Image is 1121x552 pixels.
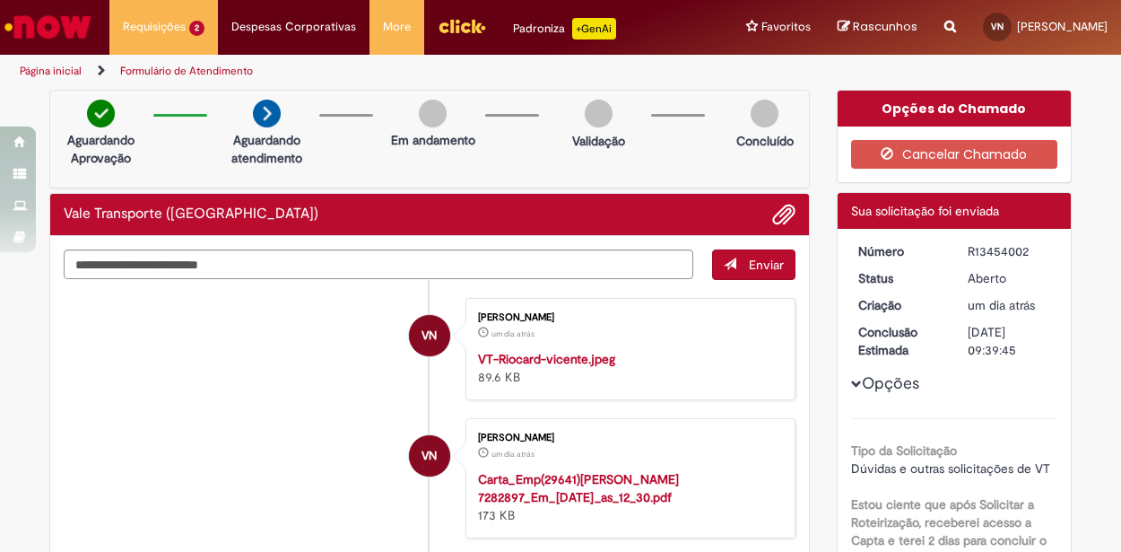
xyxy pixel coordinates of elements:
span: um dia atrás [491,329,534,339]
div: 173 KB [478,470,777,524]
img: check-circle-green.png [87,100,115,127]
p: Aguardando atendimento [223,131,310,167]
div: Vicente Da Costa Silva Neto [409,315,450,356]
img: arrow-next.png [253,100,281,127]
p: +GenAi [572,18,616,39]
dt: Conclusão Estimada [845,323,955,359]
span: Dúvidas e outras solicitações de VT [851,460,1050,477]
img: img-circle-grey.png [751,100,778,127]
a: VT-Riocard-vicente.jpeg [478,351,615,367]
span: VN [991,21,1004,32]
dt: Número [845,242,955,260]
span: 2 [189,21,204,36]
img: img-circle-grey.png [585,100,613,127]
span: um dia atrás [968,297,1035,313]
span: um dia atrás [491,449,534,460]
p: Em andamento [391,131,475,149]
span: [PERSON_NAME] [1017,19,1108,34]
ul: Trilhas de página [13,55,734,88]
a: Página inicial [20,64,82,78]
div: [DATE] 09:39:45 [968,323,1051,359]
a: Formulário de Atendimento [120,64,253,78]
a: Carta_Emp(29641)[PERSON_NAME] 7282897_Em_[DATE]_as_12_30.pdf [478,471,679,505]
div: Aberto [968,269,1051,287]
img: ServiceNow [2,9,94,45]
span: VN [421,434,437,478]
div: [PERSON_NAME] [478,312,777,323]
img: click_logo_yellow_360x200.png [438,13,486,39]
div: R13454002 [968,242,1051,260]
img: img-circle-grey.png [419,100,447,127]
dt: Status [845,269,955,287]
div: Opções do Chamado [838,91,1072,127]
span: VN [421,314,437,357]
h2: Vale Transporte (VT) Histórico de tíquete [64,206,318,223]
textarea: Digite sua mensagem aqui... [64,250,693,279]
span: Enviar [749,257,784,273]
div: Vicente Da Costa Silva Neto [409,435,450,477]
p: Concluído [736,132,794,150]
b: Tipo da Solicitação [851,442,957,459]
div: Padroniza [513,18,616,39]
dt: Criação [845,296,955,314]
span: Requisições [123,18,186,36]
div: 27/08/2025 17:39:39 [968,296,1051,314]
time: 27/08/2025 17:37:40 [491,329,534,339]
button: Enviar [712,250,795,280]
time: 27/08/2025 17:37:29 [491,449,534,460]
span: Favoritos [761,18,811,36]
span: More [383,18,411,36]
a: Rascunhos [838,19,917,36]
span: Despesas Corporativas [231,18,356,36]
button: Cancelar Chamado [851,140,1058,169]
p: Aguardando Aprovação [57,131,144,167]
button: Adicionar anexos [772,203,795,226]
p: Validação [572,132,625,150]
time: 27/08/2025 17:39:39 [968,297,1035,313]
div: [PERSON_NAME] [478,433,777,443]
span: Rascunhos [853,18,917,35]
span: Sua solicitação foi enviada [851,203,999,219]
div: 89.6 KB [478,350,777,386]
